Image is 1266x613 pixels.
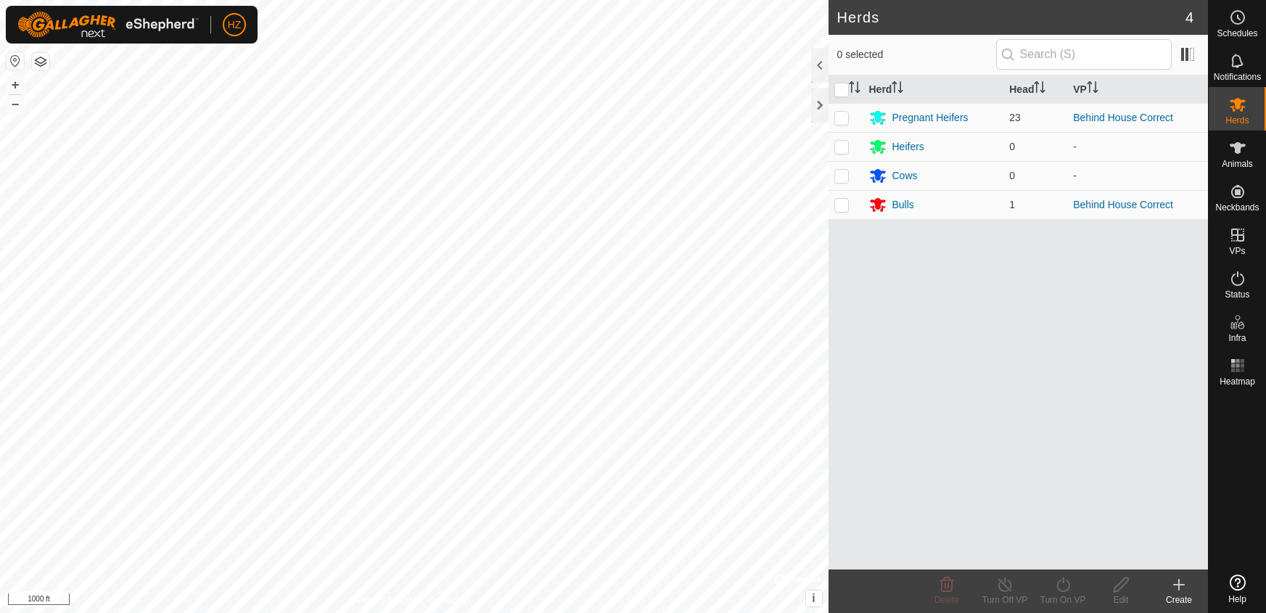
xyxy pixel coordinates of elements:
[1228,334,1246,342] span: Infra
[17,12,199,38] img: Gallagher Logo
[1225,290,1249,299] span: Status
[837,47,996,62] span: 0 selected
[1092,593,1150,606] div: Edit
[976,593,1034,606] div: Turn Off VP
[1214,73,1261,81] span: Notifications
[228,17,242,33] span: HZ
[1073,199,1173,210] a: Behind House Correct
[863,75,1004,104] th: Herd
[892,139,924,155] div: Heifers
[1034,83,1045,95] p-sorticon: Activate to sort
[849,83,860,95] p-sorticon: Activate to sort
[806,591,822,606] button: i
[1009,199,1015,210] span: 1
[1009,112,1021,123] span: 23
[996,39,1172,70] input: Search (S)
[1228,595,1246,604] span: Help
[1067,132,1208,161] td: -
[892,110,969,126] div: Pregnant Heifers
[1009,141,1015,152] span: 0
[1222,160,1253,168] span: Animals
[1209,569,1266,609] a: Help
[7,95,24,112] button: –
[1003,75,1067,104] th: Head
[7,76,24,94] button: +
[1229,247,1245,255] span: VPs
[892,197,914,213] div: Bulls
[892,83,903,95] p-sorticon: Activate to sort
[892,168,918,184] div: Cows
[428,594,471,607] a: Contact Us
[1034,593,1092,606] div: Turn On VP
[934,595,960,605] span: Delete
[1067,161,1208,190] td: -
[1073,112,1173,123] a: Behind House Correct
[812,592,815,604] span: i
[1217,29,1257,38] span: Schedules
[1067,75,1208,104] th: VP
[357,594,411,607] a: Privacy Policy
[32,53,49,70] button: Map Layers
[7,52,24,70] button: Reset Map
[1185,7,1193,28] span: 4
[837,9,1185,26] h2: Herds
[1087,83,1098,95] p-sorticon: Activate to sort
[1225,116,1249,125] span: Herds
[1150,593,1208,606] div: Create
[1215,203,1259,212] span: Neckbands
[1220,377,1255,386] span: Heatmap
[1009,170,1015,181] span: 0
